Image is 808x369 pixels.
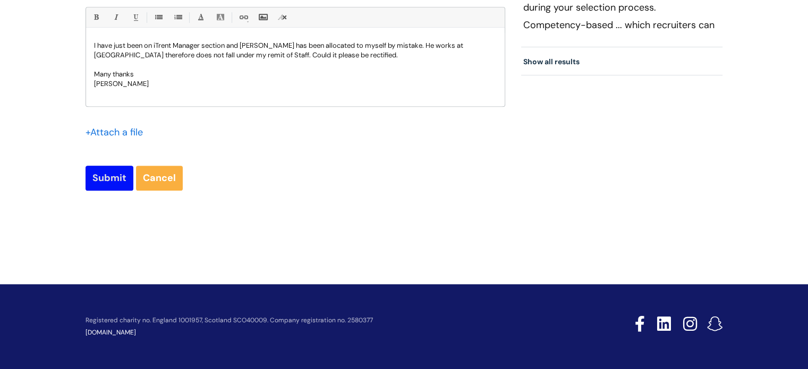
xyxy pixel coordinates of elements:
a: Show all results [523,57,580,66]
div: Attach a file [86,124,149,141]
a: Italic (Ctrl-I) [109,11,122,24]
a: Insert Image... [256,11,269,24]
a: • Unordered List (Ctrl-Shift-7) [151,11,165,24]
a: Cancel [136,166,183,190]
a: Font Color [194,11,207,24]
p: I have just been on iTrent Manager section and [PERSON_NAME] has been allocated to myself by mist... [94,41,497,60]
a: Bold (Ctrl-B) [89,11,103,24]
a: [DOMAIN_NAME] [86,328,136,337]
p: Many thanks [94,70,497,79]
a: 1. Ordered List (Ctrl-Shift-8) [171,11,184,24]
a: Link [236,11,250,24]
input: Submit [86,166,133,190]
a: Underline(Ctrl-U) [129,11,142,24]
p: [PERSON_NAME] [94,79,497,89]
a: Remove formatting (Ctrl-\) [276,11,289,24]
p: Registered charity no. England 1001957, Scotland SCO40009. Company registration no. 2580377 [86,317,559,324]
a: Back Color [214,11,227,24]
